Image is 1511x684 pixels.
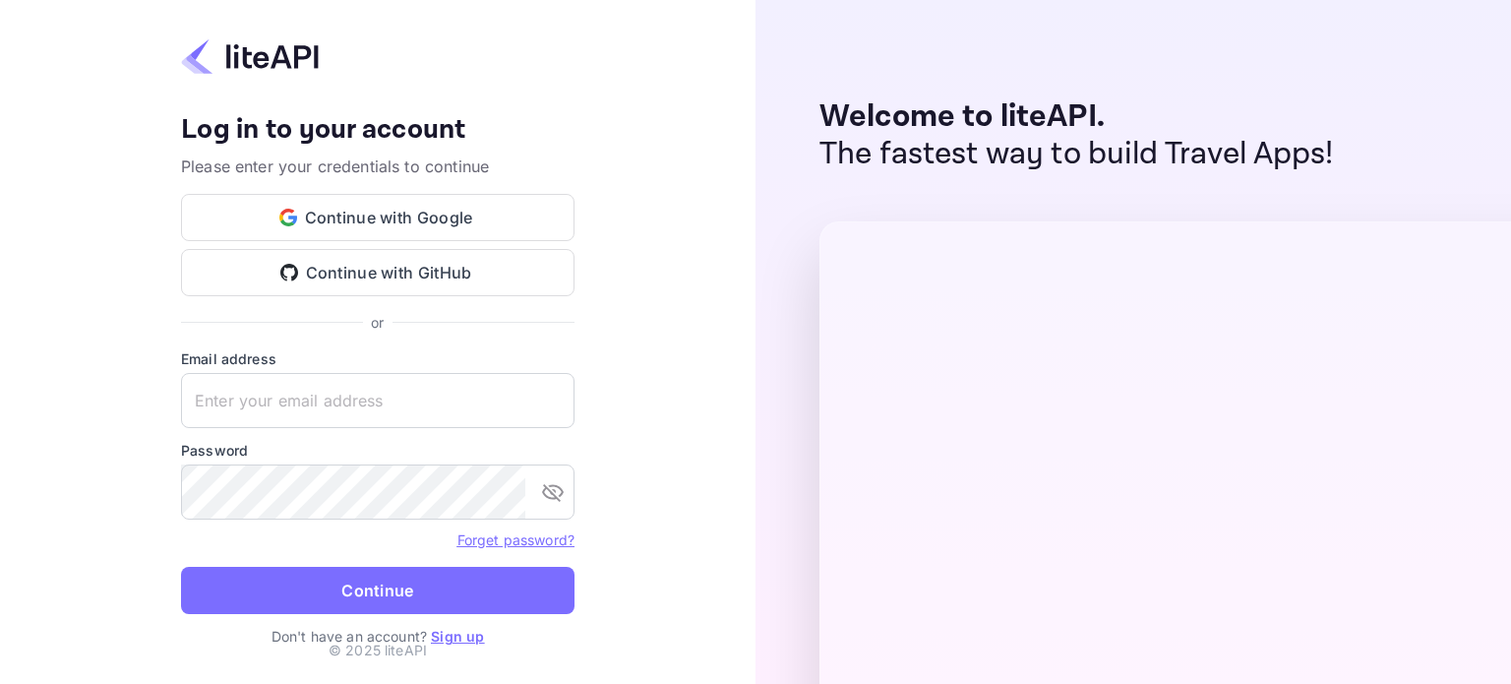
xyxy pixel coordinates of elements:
a: Forget password? [457,529,574,549]
a: Forget password? [457,531,574,548]
p: or [371,312,384,333]
h4: Log in to your account [181,113,574,148]
button: Continue with Google [181,194,574,241]
p: © 2025 liteAPI [329,640,427,660]
img: liteapi [181,37,319,76]
button: Continue [181,567,574,614]
a: Sign up [431,628,484,645]
p: Please enter your credentials to continue [181,155,574,178]
label: Email address [181,348,574,369]
p: The fastest way to build Travel Apps! [819,136,1334,173]
p: Don't have an account? [181,626,574,647]
input: Enter your email address [181,373,574,428]
label: Password [181,440,574,461]
p: Welcome to liteAPI. [819,98,1334,136]
button: Continue with GitHub [181,249,574,296]
button: toggle password visibility [533,472,573,512]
